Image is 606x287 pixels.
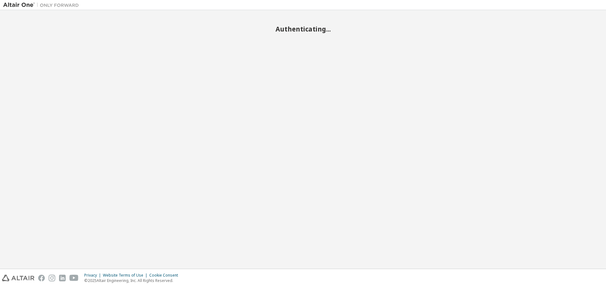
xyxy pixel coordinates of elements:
img: linkedin.svg [59,275,66,281]
img: Altair One [3,2,82,8]
div: Privacy [84,273,103,278]
img: instagram.svg [49,275,55,281]
div: Website Terms of Use [103,273,149,278]
img: facebook.svg [38,275,45,281]
h2: Authenticating... [3,25,603,33]
div: Cookie Consent [149,273,182,278]
img: altair_logo.svg [2,275,34,281]
p: © 2025 Altair Engineering, Inc. All Rights Reserved. [84,278,182,283]
img: youtube.svg [69,275,79,281]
